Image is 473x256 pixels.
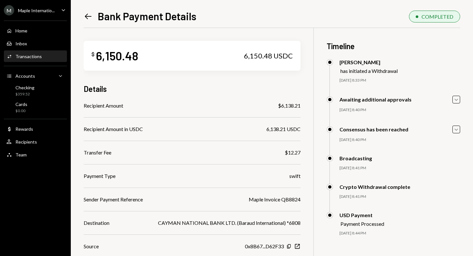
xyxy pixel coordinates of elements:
[84,172,116,180] div: Payment Type
[339,194,460,199] div: [DATE] 8:41 PM
[96,49,138,63] div: 6,150.48
[4,70,67,82] a: Accounts
[15,139,37,145] div: Recipients
[289,172,301,180] div: swift
[4,149,67,160] a: Team
[15,54,42,59] div: Transactions
[15,92,34,97] div: $359.52
[266,125,301,133] div: 6,138.21 USDC
[15,102,27,107] div: Cards
[15,85,34,90] div: Checking
[15,108,27,114] div: $0.00
[4,100,67,115] a: Cards$0.00
[285,149,301,156] div: $12.27
[15,28,27,33] div: Home
[278,102,301,110] div: $6,138.21
[339,137,460,143] div: [DATE] 8:40 PM
[4,25,67,36] a: Home
[84,84,107,94] h3: Details
[249,196,301,203] div: Maple Invoice QB8824
[422,13,453,20] div: COMPLETED
[84,243,99,250] div: Source
[4,83,67,98] a: Checking$359.52
[15,41,27,46] div: Inbox
[339,212,384,218] div: USD Payment
[340,221,384,227] div: Payment Processed
[339,184,410,190] div: Crypto Withdrawal complete
[91,51,95,57] div: $
[339,231,460,236] div: [DATE] 8:44 PM
[84,219,109,227] div: Destination
[84,102,123,110] div: Recipient Amount
[244,51,293,60] div: 6,150.48 USDC
[18,8,55,13] div: Maple Internatio...
[339,165,460,171] div: [DATE] 8:41 PM
[84,125,143,133] div: Recipient Amount in USDC
[158,219,301,227] div: CAYMAN NATIONAL BANK LTD. (Baraud International) *6808
[4,38,67,49] a: Inbox
[15,73,35,79] div: Accounts
[84,196,143,203] div: Sender Payment Reference
[339,126,408,132] div: Consensus has been reached
[4,5,14,15] div: M
[15,126,33,132] div: Rewards
[245,243,284,250] div: 0x8B67...D62F33
[84,149,111,156] div: Transfer Fee
[4,50,67,62] a: Transactions
[339,155,372,161] div: Broadcasting
[98,10,196,22] h1: Bank Payment Details
[339,59,398,65] div: [PERSON_NAME]
[15,152,27,157] div: Team
[340,68,398,74] div: has initiated a Withdrawal
[339,96,412,102] div: Awaiting additional approvals
[327,41,460,51] h3: Timeline
[339,78,460,83] div: [DATE] 8:33 PM
[4,123,67,135] a: Rewards
[339,107,460,113] div: [DATE] 8:40 PM
[4,136,67,147] a: Recipients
